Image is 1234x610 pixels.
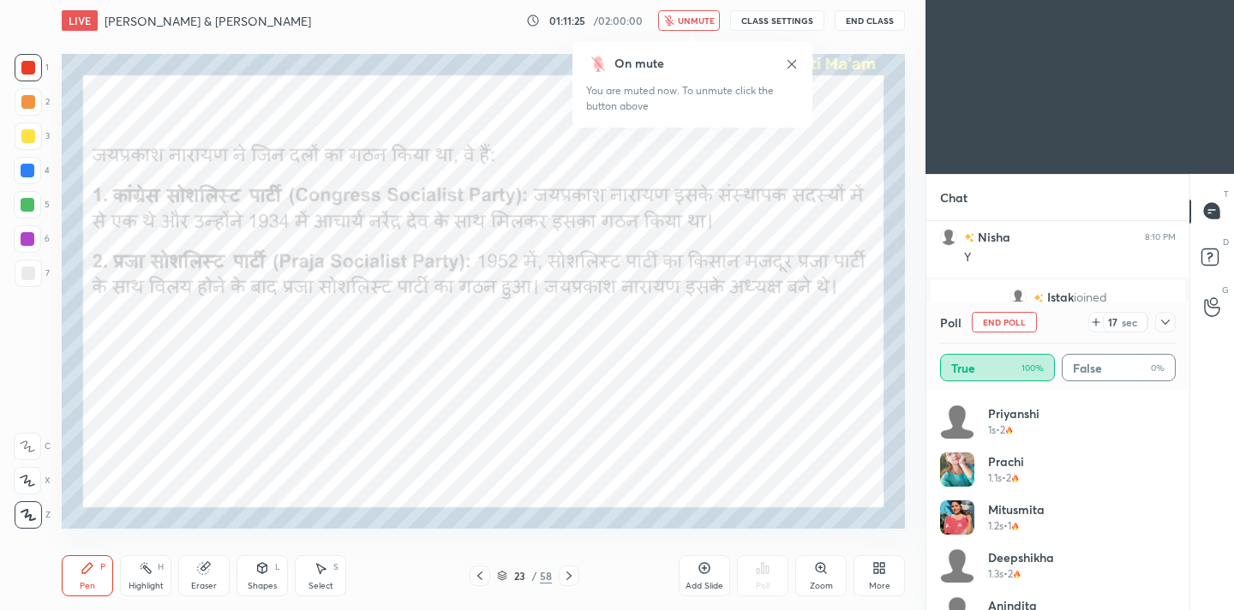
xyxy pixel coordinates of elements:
[810,582,833,590] div: Zoom
[15,88,50,116] div: 2
[62,10,98,31] div: LIVE
[940,500,974,535] img: 8661d16d250a46c6a1ab3690c7250b98.jpg
[1119,315,1140,329] div: sec
[1008,518,1011,534] h5: 1
[988,500,1045,518] h4: Mitusmita
[80,582,95,590] div: Pen
[988,470,1002,486] h5: 1.1s
[1033,293,1044,302] img: no-rating-badge.077c3623.svg
[835,10,905,31] button: End Class
[15,501,51,529] div: Z
[678,15,715,27] span: unmute
[988,404,1039,422] h4: Priyanshi
[248,582,277,590] div: Shapes
[686,582,723,590] div: Add Slide
[1008,566,1013,582] h5: 2
[1002,470,1006,486] h5: •
[1013,570,1021,578] img: streak-poll-icon.44701ccd.svg
[964,249,1176,266] div: Y
[1011,522,1019,530] img: streak-poll-icon.44701ccd.svg
[940,452,974,487] img: e52a9cd3aba84be8a1a8dddb59bb402c.jpg
[988,452,1024,470] h4: Prachi
[988,566,1003,582] h5: 1.3s
[658,10,720,31] button: unmute
[586,83,799,114] div: You are muted now. To unmute click the button above
[531,571,536,581] div: /
[540,568,552,583] div: 58
[275,563,280,571] div: L
[14,433,51,460] div: C
[926,221,1189,481] div: grid
[129,582,164,590] div: Highlight
[988,422,996,438] h5: 1s
[100,563,105,571] div: P
[158,563,164,571] div: H
[1005,426,1013,434] img: streak-poll-icon.44701ccd.svg
[926,175,981,220] p: Chat
[333,563,338,571] div: S
[15,123,50,150] div: 3
[1047,290,1074,304] span: Istak
[988,548,1054,566] h4: Deepshikha
[1003,566,1008,582] h5: •
[15,260,50,287] div: 7
[988,518,1003,534] h5: 1.2s
[1006,470,1011,486] h5: 2
[14,225,50,253] div: 6
[191,582,217,590] div: Eraser
[940,404,974,439] img: default.png
[1105,315,1119,329] div: 17
[972,312,1037,332] button: End Poll
[14,157,50,184] div: 4
[14,191,50,218] div: 5
[1145,231,1176,242] div: 8:10 PM
[940,548,974,583] img: default.png
[614,55,664,73] div: On mute
[511,571,528,581] div: 23
[1009,289,1027,306] img: default.png
[940,314,961,332] h4: Poll
[730,10,824,31] button: CLASS SETTINGS
[15,54,49,81] div: 1
[1223,236,1229,248] p: D
[1222,284,1229,296] p: G
[308,582,333,590] div: Select
[974,228,1010,246] h6: Nisha
[1224,188,1229,200] p: T
[1074,290,1107,304] span: joined
[996,422,1000,438] h5: •
[964,233,974,242] img: no-rating-badge.077c3623.svg
[940,404,1176,610] div: grid
[940,228,957,245] img: default.png
[1003,518,1008,534] h5: •
[105,13,311,29] h4: [PERSON_NAME] & [PERSON_NAME]
[1000,422,1005,438] h5: 2
[869,582,890,590] div: More
[14,467,51,494] div: X
[1011,474,1019,482] img: streak-poll-icon.44701ccd.svg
